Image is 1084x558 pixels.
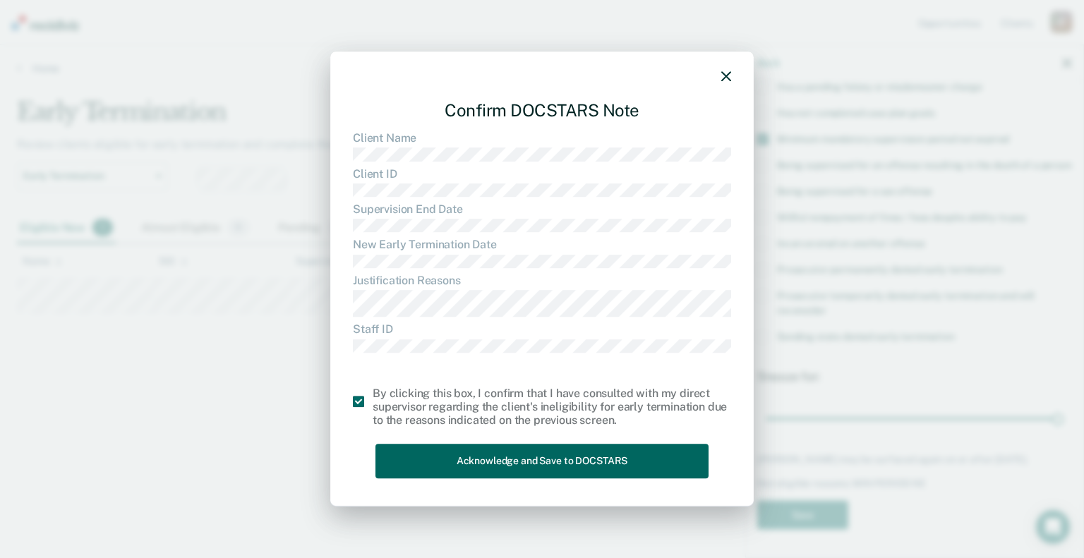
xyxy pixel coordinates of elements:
[353,202,731,216] dt: Supervision End Date
[353,274,731,287] dt: Justification Reasons
[353,167,731,181] dt: Client ID
[353,238,731,252] dt: New Early Termination Date
[373,387,731,427] div: By clicking this box, I confirm that I have consulted with my direct supervisor regarding the cli...
[353,131,731,145] dt: Client Name
[353,323,731,336] dt: Staff ID
[353,89,731,132] div: Confirm DOCSTARS Note
[375,444,709,479] button: Acknowledge and Save to DOCSTARS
